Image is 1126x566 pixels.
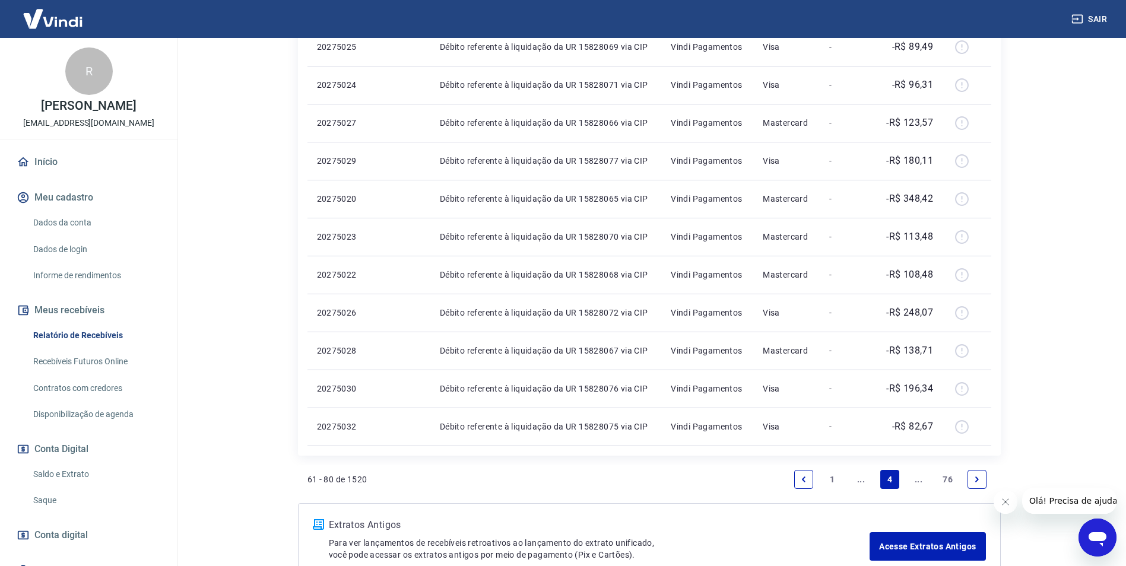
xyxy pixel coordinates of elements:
p: - [829,193,865,205]
a: Disponibilização de agenda [28,402,163,427]
a: Jump forward [909,470,928,489]
p: Mastercard [763,117,810,129]
a: Saldo e Extrato [28,462,163,486]
a: Jump backward [852,470,871,489]
p: 20275026 [317,307,373,319]
p: Vindi Pagamentos [671,79,744,91]
p: 20275030 [317,383,373,395]
p: Vindi Pagamentos [671,41,744,53]
p: Débito referente à liquidação da UR 15828070 via CIP [440,231,652,243]
a: Acesse Extratos Antigos [870,532,985,561]
span: Olá! Precisa de ajuda? [7,8,100,18]
button: Meus recebíveis [14,297,163,323]
iframe: Mensagem da empresa [1022,488,1117,514]
p: - [829,231,865,243]
p: 20275029 [317,155,373,167]
p: Visa [763,41,810,53]
p: -R$ 108,48 [886,268,933,282]
a: Recebíveis Futuros Online [28,349,163,374]
div: R [65,47,113,95]
button: Meu cadastro [14,185,163,211]
a: Relatório de Recebíveis [28,323,163,348]
a: Contratos com credores [28,376,163,400]
p: Débito referente à liquidação da UR 15828067 via CIP [440,345,652,357]
a: Início [14,149,163,175]
button: Conta Digital [14,436,163,462]
p: Débito referente à liquidação da UR 15828076 via CIP [440,383,652,395]
p: Débito referente à liquidação da UR 15828072 via CIP [440,307,652,319]
p: Débito referente à liquidação da UR 15828075 via CIP [440,421,652,433]
p: Vindi Pagamentos [671,193,744,205]
p: - [829,345,865,357]
p: Vindi Pagamentos [671,269,744,281]
ul: Pagination [789,465,991,494]
p: [PERSON_NAME] [41,100,136,112]
p: Mastercard [763,269,810,281]
a: Saque [28,488,163,513]
p: Vindi Pagamentos [671,307,744,319]
p: -R$ 113,48 [886,230,933,244]
p: -R$ 248,07 [886,306,933,320]
p: - [829,117,865,129]
p: Vindi Pagamentos [671,383,744,395]
p: 61 - 80 de 1520 [307,473,367,485]
p: - [829,383,865,395]
a: Conta digital [14,522,163,548]
a: Dados de login [28,237,163,262]
p: Para ver lançamentos de recebíveis retroativos ao lançamento do extrato unificado, você pode aces... [329,537,870,561]
p: Débito referente à liquidação da UR 15828068 via CIP [440,269,652,281]
p: - [829,421,865,433]
p: Visa [763,155,810,167]
p: - [829,269,865,281]
p: Visa [763,383,810,395]
p: Débito referente à liquidação da UR 15828069 via CIP [440,41,652,53]
a: Previous page [794,470,813,489]
p: -R$ 180,11 [886,154,933,168]
a: Page 4 is your current page [880,470,899,489]
p: - [829,307,865,319]
p: 20275024 [317,79,373,91]
a: Page 76 [938,470,957,489]
p: Vindi Pagamentos [671,117,744,129]
p: -R$ 123,57 [886,116,933,130]
p: -R$ 96,31 [892,78,934,92]
p: -R$ 196,34 [886,381,933,396]
img: ícone [313,519,324,530]
a: Page 1 [823,470,842,489]
p: -R$ 348,42 [886,192,933,206]
p: Débito referente à liquidação da UR 15828071 via CIP [440,79,652,91]
p: Vindi Pagamentos [671,231,744,243]
p: 20275023 [317,231,373,243]
img: Vindi [14,1,91,37]
a: Next page [968,470,987,489]
p: Débito referente à liquidação da UR 15828077 via CIP [440,155,652,167]
p: -R$ 138,71 [886,344,933,358]
p: Visa [763,79,810,91]
p: Mastercard [763,231,810,243]
p: [EMAIL_ADDRESS][DOMAIN_NAME] [23,117,154,129]
p: - [829,41,865,53]
p: Extratos Antigos [329,518,870,532]
a: Informe de rendimentos [28,263,163,288]
span: Conta digital [34,527,88,543]
p: Visa [763,307,810,319]
p: Vindi Pagamentos [671,155,744,167]
p: 20275027 [317,117,373,129]
p: Mastercard [763,345,810,357]
button: Sair [1069,8,1112,30]
p: 20275025 [317,41,373,53]
a: Dados da conta [28,211,163,235]
p: Mastercard [763,193,810,205]
p: 20275020 [317,193,373,205]
p: -R$ 89,49 [892,40,934,54]
p: 20275028 [317,345,373,357]
iframe: Fechar mensagem [994,490,1017,514]
p: 20275022 [317,269,373,281]
p: Vindi Pagamentos [671,345,744,357]
p: - [829,155,865,167]
p: Vindi Pagamentos [671,421,744,433]
p: -R$ 82,67 [892,419,934,434]
iframe: Botão para abrir a janela de mensagens [1079,519,1117,557]
p: Débito referente à liquidação da UR 15828066 via CIP [440,117,652,129]
p: - [829,79,865,91]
